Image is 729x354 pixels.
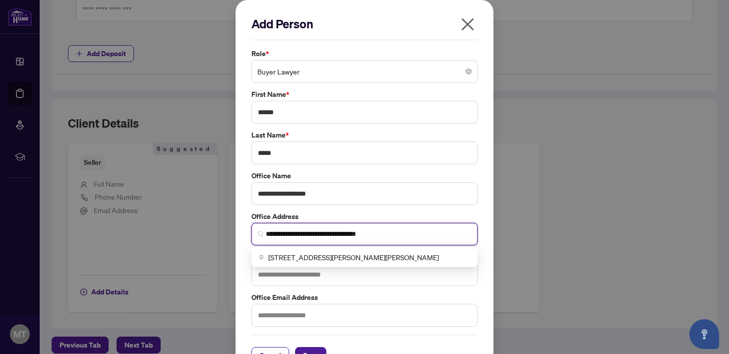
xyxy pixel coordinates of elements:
span: close-circle [466,69,472,74]
label: Office Address [251,211,478,222]
label: Last Name [251,130,478,141]
label: Office Email Address [251,292,478,303]
span: Buyer Lawyer [257,62,472,81]
label: Office Name [251,170,478,181]
img: search_icon [258,231,264,237]
span: [STREET_ADDRESS][PERSON_NAME][PERSON_NAME] [268,252,439,263]
label: First Name [251,89,478,100]
h2: Add Person [251,16,478,32]
span: close [460,16,476,32]
label: Role [251,48,478,59]
button: Open asap [689,319,719,349]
